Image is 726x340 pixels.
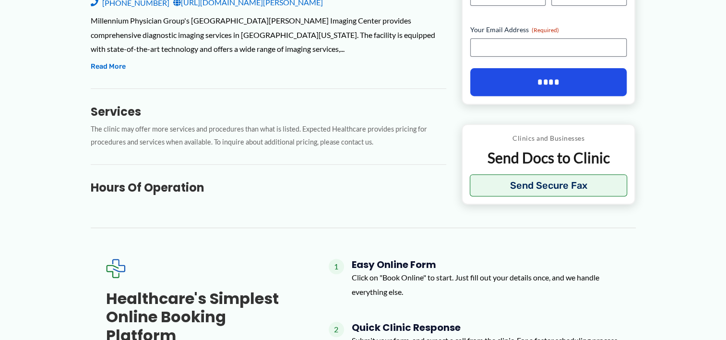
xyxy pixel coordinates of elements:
[352,259,620,270] h4: Easy Online Form
[470,148,628,167] p: Send Docs to Clinic
[329,322,344,337] span: 2
[91,104,446,119] h3: Services
[106,259,125,278] img: Expected Healthcare Logo
[329,259,344,274] span: 1
[352,322,620,333] h4: Quick Clinic Response
[91,180,446,195] h3: Hours of Operation
[91,123,446,149] p: The clinic may offer more services and procedures than what is listed. Expected Healthcare provid...
[532,26,559,34] span: (Required)
[352,270,620,299] p: Click on "Book Online" to start. Just fill out your details once, and we handle everything else.
[91,61,126,73] button: Read More
[470,174,628,196] button: Send Secure Fax
[470,25,627,35] label: Your Email Address
[91,13,446,56] div: Millennium Physician Group's [GEOGRAPHIC_DATA][PERSON_NAME] Imaging Center provides comprehensive...
[470,132,628,145] p: Clinics and Businesses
